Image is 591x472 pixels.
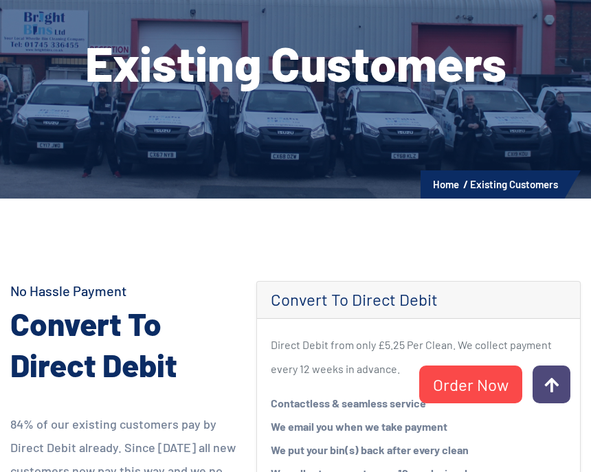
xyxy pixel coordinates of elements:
[10,303,236,385] h2: Convert To Direct Debit
[271,438,566,462] li: We put your bin(s) back after every clean
[433,178,459,190] a: Home
[10,281,236,300] h4: No Hassle Payment
[271,290,566,310] h4: Convert To Direct Debit
[271,338,552,375] small: Direct Debit from only £5.25 Per Clean. We collect payment every 12 weeks in advance.
[10,38,581,87] h1: Existing Customers
[271,392,566,415] li: Contactless & seamless service
[470,175,558,193] li: Existing Customers
[419,366,522,403] a: Order Now
[271,415,566,438] li: We email you when we take payment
